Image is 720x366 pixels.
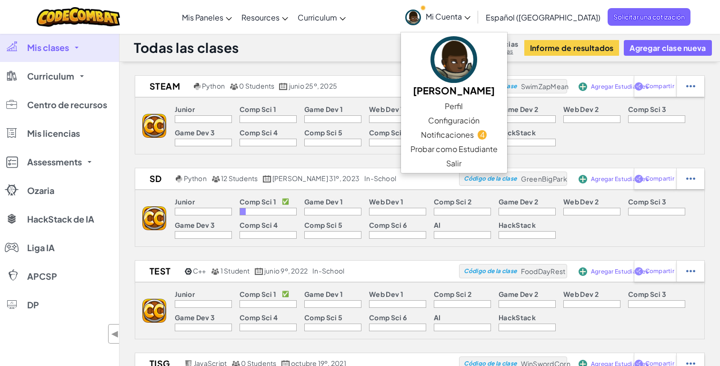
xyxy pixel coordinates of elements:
[369,105,403,113] p: Web Dev 1
[142,114,166,138] img: logo
[220,266,250,275] span: 1 Student
[142,299,166,323] img: logo
[563,290,599,298] p: Web Dev 2
[369,129,407,136] p: Comp Sci 6
[289,81,337,90] span: junio 25º, 2025
[486,12,600,22] span: Español ([GEOGRAPHIC_DATA])
[645,176,674,182] span: Compartir
[628,290,666,298] p: Comp Sci 3
[184,174,207,183] span: Python
[134,39,239,57] h1: Todas las clases
[686,174,695,183] img: IconStudentEllipsis.svg
[401,113,507,128] a: Configuración
[240,290,276,298] p: Comp Sci 1
[182,12,223,22] span: Mis Paneles
[369,198,403,205] p: Web Dev 1
[579,82,587,91] img: IconAddStudents.svg
[426,11,470,21] span: Mi Cuenta
[410,83,498,98] h5: [PERSON_NAME]
[135,264,459,278] a: TEST C++ 1 Student junio 9º, 2022 in-school
[521,82,569,91] span: SwimZapMean
[591,176,649,182] span: Agregar Estudiantes
[27,244,55,252] span: Liga IA
[175,221,215,229] p: Game Dev 3
[272,174,360,183] span: [PERSON_NAME] 31º, 2023
[211,175,220,183] img: MultipleUsers.png
[464,176,517,182] span: Código de la clase
[369,314,407,321] p: Comp Sci 6
[237,4,293,30] a: Resources
[521,174,567,183] span: GreenBigPark
[401,156,507,171] a: Salir
[240,198,276,205] p: Comp Sci 1
[304,198,343,205] p: Game Dev 1
[185,268,192,275] img: cpp.png
[499,129,536,136] p: HackStack
[499,198,538,205] p: Game Dev 2
[304,105,343,113] p: Game Dev 1
[499,105,538,113] p: Game Dev 2
[401,99,507,113] a: Perfil
[434,198,471,205] p: Comp Sci 2
[364,174,396,183] div: in-school
[176,175,183,183] img: python.png
[27,72,74,81] span: Curriculum
[27,43,69,52] span: Mis clases
[524,40,620,56] button: Informe de resultados
[240,314,278,321] p: Comp Sci 4
[464,268,517,274] span: Código de la clase
[304,221,342,229] p: Comp Sci 5
[645,268,674,274] span: Compartir
[282,290,289,298] p: ✅
[27,129,80,138] span: Mis licencias
[499,221,536,229] p: HackStack
[240,105,276,113] p: Comp Sci 1
[400,2,475,32] a: Mi Cuenta
[304,290,343,298] p: Game Dev 1
[563,198,599,205] p: Web Dev 2
[293,4,350,30] a: Curriculum
[230,83,238,90] img: MultipleUsers.png
[312,267,344,275] div: in-school
[634,267,643,275] img: IconShare_Purple.svg
[686,267,695,275] img: IconStudentEllipsis.svg
[591,269,649,274] span: Agregar Estudiantes
[264,266,308,275] span: junio 9º, 2022
[241,12,280,22] span: Resources
[135,79,191,93] h2: STEAM
[405,10,421,25] img: avatar
[282,198,289,205] p: ✅
[27,186,54,195] span: Ozaria
[430,36,477,83] img: avatar
[591,84,649,90] span: Agregar Estudiantes
[628,105,666,113] p: Comp Sci 3
[304,129,342,136] p: Comp Sci 5
[37,7,120,27] img: CodeCombat logo
[634,82,643,91] img: IconShare_Purple.svg
[401,142,507,156] a: Probar como Estudiante
[175,290,195,298] p: Junior
[421,129,474,141] span: Notificaciones
[279,83,288,90] img: calendar.svg
[240,221,278,229] p: Comp Sci 4
[579,175,587,183] img: IconAddStudents.svg
[634,174,643,183] img: IconShare_Purple.svg
[175,105,195,113] p: Junior
[298,12,337,22] span: Curriculum
[263,175,271,183] img: calendar.svg
[211,268,220,275] img: MultipleUsers.png
[135,172,459,186] a: SD Python 12 Students [PERSON_NAME] 31º, 2023 in-school
[499,290,538,298] p: Game Dev 2
[239,81,274,90] span: 0 Students
[135,172,173,186] h2: SD
[202,81,225,90] span: Python
[135,264,182,278] h2: TEST
[401,35,507,99] a: [PERSON_NAME]
[481,4,605,30] a: Español ([GEOGRAPHIC_DATA])
[304,314,342,321] p: Comp Sci 5
[142,206,166,230] img: logo
[563,105,599,113] p: Web Dev 2
[369,221,407,229] p: Comp Sci 6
